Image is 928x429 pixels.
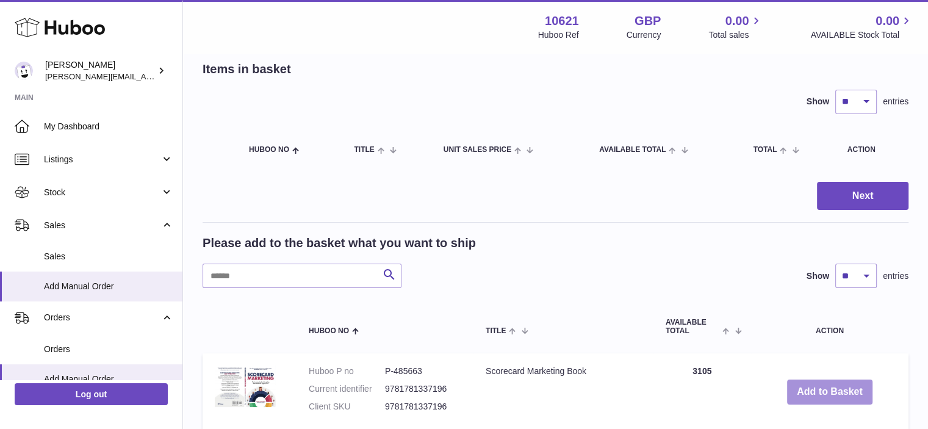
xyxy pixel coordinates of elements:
span: AVAILABLE Total [599,146,666,154]
span: AVAILABLE Total [666,319,720,334]
img: Scorecard Marketing Book [215,366,276,407]
span: Title [354,146,374,154]
dt: Client SKU [309,401,385,413]
span: Sales [44,251,173,262]
button: Add to Basket [787,380,872,405]
div: Action [847,146,896,154]
span: Add Manual Order [44,281,173,292]
dd: 9781781337196 [385,401,461,413]
h2: Items in basket [203,61,291,78]
span: Stock [44,187,160,198]
span: Sales [44,220,160,231]
strong: GBP [635,13,661,29]
span: Unit Sales Price [444,146,511,154]
dd: 9781781337196 [385,383,461,395]
span: Total sales [708,29,763,41]
a: Log out [15,383,168,405]
div: Huboo Ref [538,29,579,41]
button: Next [817,182,908,211]
span: Huboo no [309,327,349,335]
div: [PERSON_NAME] [45,59,155,82]
label: Show [807,270,829,282]
span: entries [883,270,908,282]
span: Listings [44,154,160,165]
label: Show [807,96,829,107]
span: Huboo no [249,146,289,154]
span: entries [883,96,908,107]
span: Orders [44,312,160,323]
strong: 10621 [545,13,579,29]
span: Add Manual Order [44,373,173,385]
span: 0.00 [876,13,899,29]
dt: Huboo P no [309,366,385,377]
a: 0.00 AVAILABLE Stock Total [810,13,913,41]
span: My Dashboard [44,121,173,132]
th: Action [751,306,908,347]
span: Orders [44,344,173,355]
span: AVAILABLE Stock Total [810,29,913,41]
h2: Please add to the basket what you want to ship [203,235,476,251]
dt: Current identifier [309,383,385,395]
span: Total [754,146,777,154]
a: 0.00 Total sales [708,13,763,41]
dd: P-485663 [385,366,461,377]
span: 0.00 [725,13,749,29]
div: Currency [627,29,661,41]
span: Title [486,327,506,335]
span: [PERSON_NAME][EMAIL_ADDRESS][DOMAIN_NAME] [45,71,245,81]
img: steven@scoreapp.com [15,62,33,80]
